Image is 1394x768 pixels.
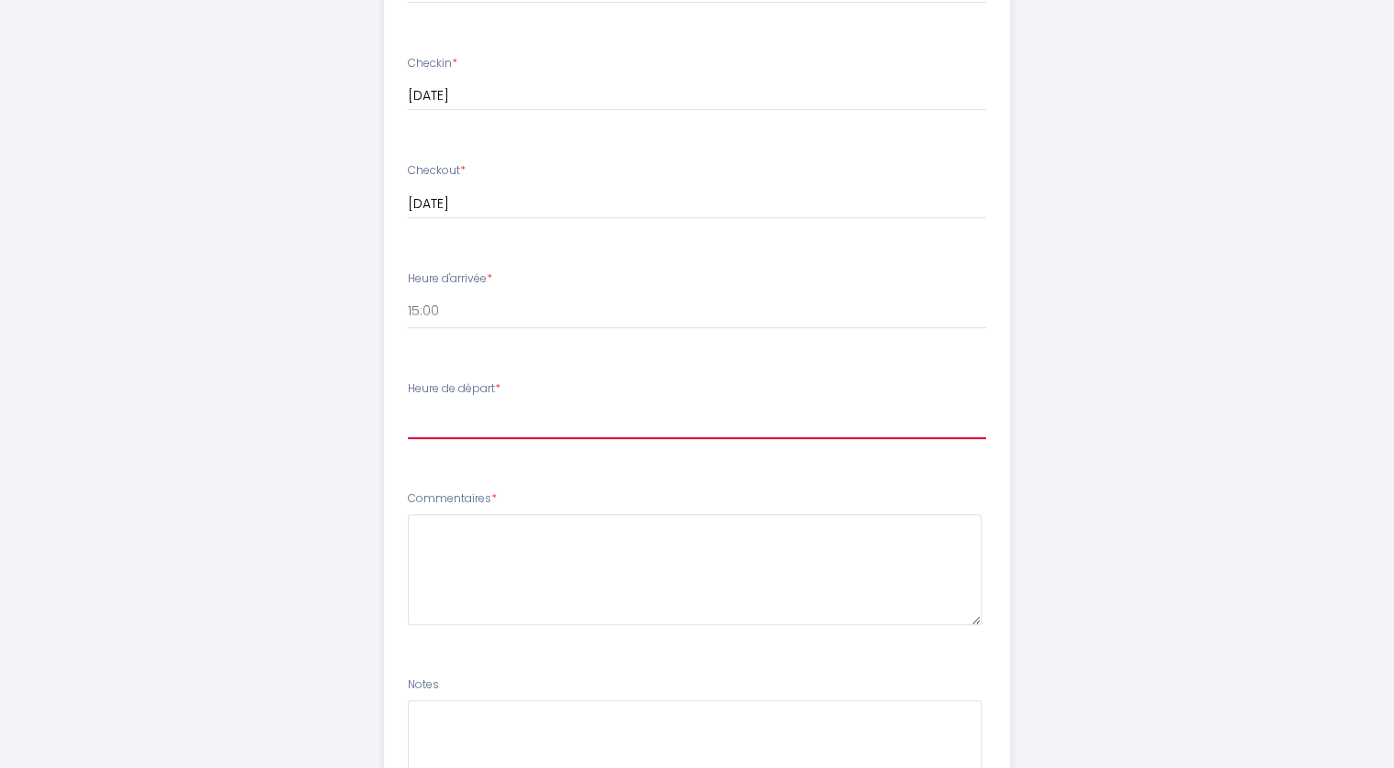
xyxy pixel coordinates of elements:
[408,380,500,398] label: Heure de départ
[408,270,492,288] label: Heure d'arrivée
[408,55,457,72] label: Checkin
[408,162,466,180] label: Checkout
[408,676,439,694] label: Notes
[408,490,497,508] label: Commentaires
